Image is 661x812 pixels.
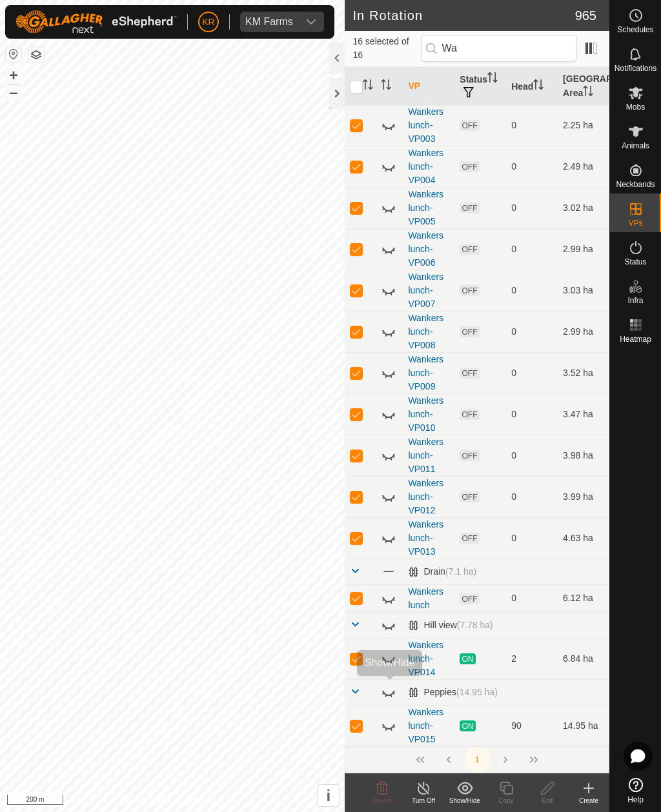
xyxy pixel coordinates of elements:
[456,687,498,697] span: (14.95 ha)
[506,311,558,352] td: 0
[408,313,443,350] a: Wankers lunch-VP008
[408,519,443,557] a: Wankers lunch-VP013
[460,161,479,172] span: OFF
[381,81,391,92] p-sorticon: Activate to sort
[506,476,558,517] td: 0
[318,785,339,806] button: i
[408,395,443,433] a: Wankers lunch-VP010
[408,354,443,391] a: Wankers lunch-VP009
[408,272,443,309] a: Wankers lunch-VP007
[240,12,298,32] span: KM Farms
[460,720,475,731] span: ON
[558,638,609,679] td: 6.84 ha
[28,47,44,63] button: Map Layers
[421,35,577,62] input: Search (S)
[408,106,443,144] a: Wankers lunch-VP003
[558,104,609,146] td: 2.25 ha
[628,219,642,227] span: VPs
[558,517,609,559] td: 4.63 ha
[352,35,420,62] span: 16 selected of 16
[506,584,558,612] td: 0
[460,409,479,420] span: OFF
[558,146,609,187] td: 2.49 ha
[6,68,21,83] button: +
[460,368,479,379] span: OFF
[622,142,649,150] span: Animals
[506,705,558,746] td: 90
[408,148,443,185] a: Wankers lunch-VP004
[558,311,609,352] td: 2.99 ha
[202,15,214,29] span: KR
[610,773,661,809] a: Help
[460,450,479,461] span: OFF
[558,352,609,393] td: 3.52 ha
[460,326,479,337] span: OFF
[558,393,609,435] td: 3.47 ha
[445,566,476,577] span: (7.1 ha)
[558,67,609,106] th: [GEOGRAPHIC_DATA] Area
[460,285,479,296] span: OFF
[408,230,443,268] a: Wankers lunch-VP006
[583,88,593,98] p-sorticon: Activate to sort
[558,228,609,270] td: 2.99 ha
[464,747,490,773] button: 1
[568,796,609,806] div: Create
[506,352,558,393] td: 0
[408,707,443,744] a: Wankers lunch-VP015
[558,435,609,476] td: 3.98 ha
[298,12,324,32] div: dropdown trigger
[403,67,454,106] th: VP
[506,270,558,311] td: 0
[408,566,476,577] div: Drain
[460,533,479,544] span: OFF
[460,244,479,255] span: OFF
[363,81,373,92] p-sorticon: Activate to sort
[506,435,558,476] td: 0
[617,26,653,34] span: Schedules
[575,6,596,25] span: 965
[558,584,609,612] td: 6.12 ha
[506,638,558,679] td: 2
[615,64,656,72] span: Notifications
[15,10,177,34] img: Gallagher Logo
[487,74,498,84] p-sorticon: Activate to sort
[558,476,609,517] td: 3.99 ha
[527,796,568,806] div: Edit
[403,796,444,806] div: Turn Off
[506,187,558,228] td: 0
[506,146,558,187] td: 0
[616,181,655,188] span: Neckbands
[506,228,558,270] td: 0
[457,620,493,630] span: (7.78 ha)
[185,795,223,807] a: Contact Us
[506,104,558,146] td: 0
[327,787,331,804] span: i
[506,393,558,435] td: 0
[352,8,575,23] h2: In Rotation
[533,81,544,92] p-sorticon: Activate to sort
[460,120,479,131] span: OFF
[6,84,21,100] button: –
[558,270,609,311] td: 3.03 ha
[460,491,479,502] span: OFF
[460,653,475,664] span: ON
[460,203,479,213] span: OFF
[121,795,170,807] a: Privacy Policy
[627,297,643,304] span: Infra
[624,258,646,266] span: Status
[408,437,443,474] a: Wankers lunch-VP011
[506,67,558,106] th: Head
[408,687,497,698] div: Peppies
[408,640,443,677] a: Wankers lunch-VP014
[454,67,506,106] th: Status
[408,586,443,610] a: Wankers lunch
[444,796,485,806] div: Show/Hide
[373,797,392,804] span: Delete
[626,103,645,111] span: Mobs
[460,593,479,604] span: OFF
[627,796,644,804] span: Help
[245,17,293,27] div: KM Farms
[620,335,651,343] span: Heatmap
[558,705,609,746] td: 14.95 ha
[6,46,21,62] button: Reset Map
